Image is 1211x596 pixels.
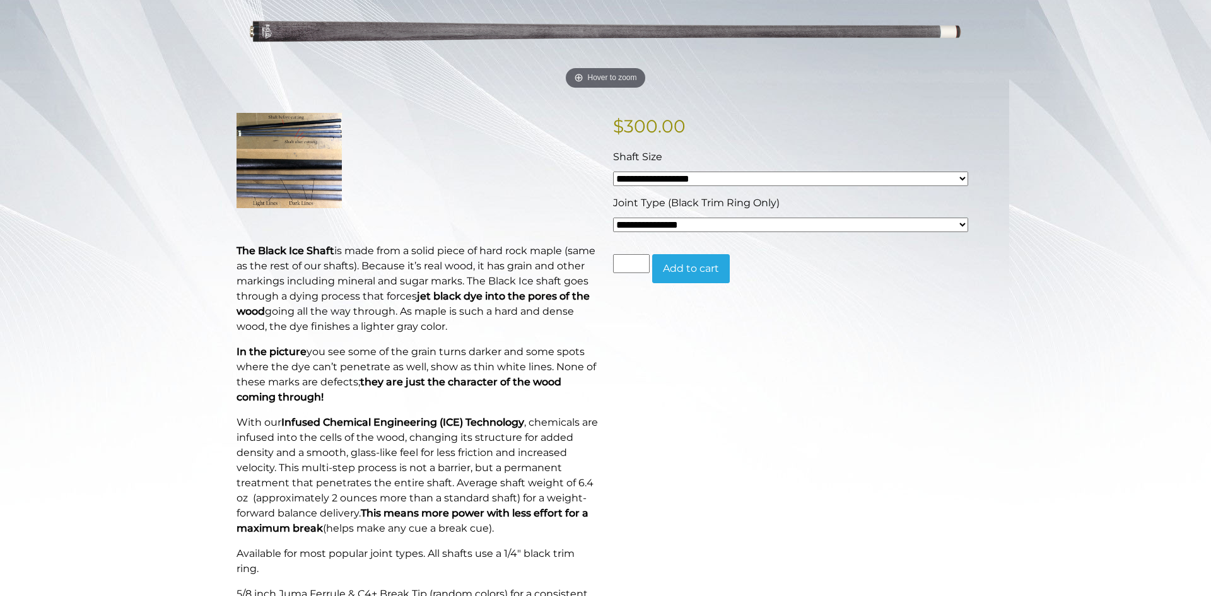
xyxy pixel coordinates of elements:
[613,115,624,137] span: $
[237,415,598,536] p: With our , chemicals are infused into the cells of the wood, changing its structure for added den...
[613,197,780,209] span: Joint Type (Black Trim Ring Only)
[652,254,730,283] button: Add to cart
[237,290,590,317] b: jet black dye into the pores of the wood
[613,254,650,273] input: Product quantity
[237,376,561,403] strong: they are just the character of the wood coming through!
[237,346,307,358] strong: In the picture
[237,245,334,257] strong: The Black Ice Shaft
[237,344,598,405] p: you see some of the grain turns darker and some spots where the dye can’t penetrate as well, show...
[613,115,686,137] bdi: 300.00
[237,546,598,576] p: Available for most popular joint types. All shafts use a 1/4" black trim ring.
[237,243,598,334] p: is made from a solid piece of hard rock maple (same as the rest of our shafts). Because it’s real...
[237,507,588,534] strong: This means more power with less effort for a maximum break
[613,151,662,163] span: Shaft Size
[281,416,524,428] strong: Infused Chemical Engineering (ICE) Technology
